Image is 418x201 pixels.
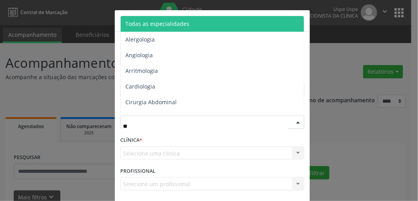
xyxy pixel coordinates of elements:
[125,114,194,121] span: Cirurgia Cabeça e Pescoço
[120,16,210,26] h5: Relatório de agendamentos
[294,10,310,29] button: Close
[125,83,155,90] span: Cardiologia
[120,165,156,177] label: PROFISSIONAL
[120,134,142,147] label: CLÍNICA
[125,51,153,59] span: Angiologia
[125,36,155,43] span: Alergologia
[125,20,189,27] span: Todas as especialidades
[125,98,177,106] span: Cirurgia Abdominal
[125,67,158,74] span: Arritmologia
